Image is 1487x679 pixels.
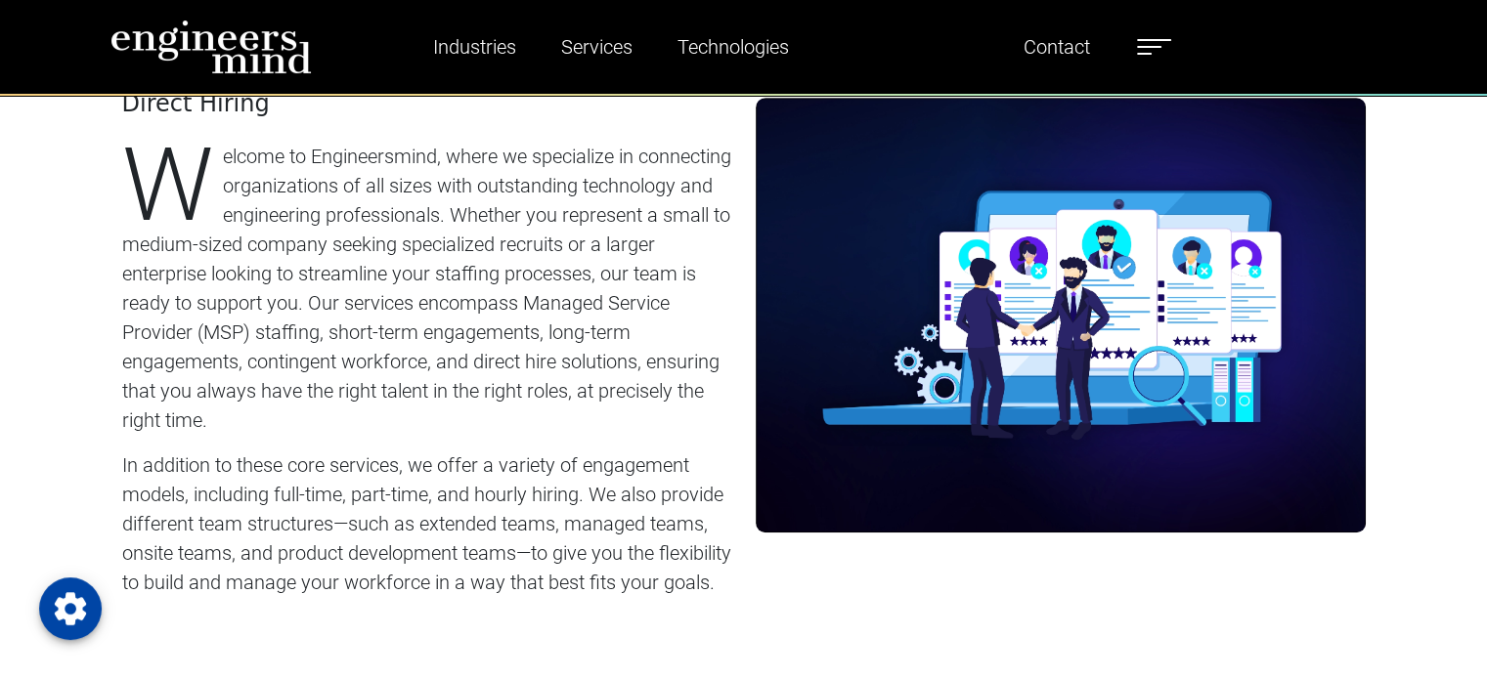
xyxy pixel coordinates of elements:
a: Industries [425,24,524,69]
a: Technologies [670,24,797,69]
a: Contact [1016,24,1098,69]
a: Services [553,24,640,69]
p: Welcome to Engineersmind, where we specialize in connecting organizations of all sizes with outst... [122,142,732,435]
p: In addition to these core services, we offer a variety of engagement models, including full-time,... [122,450,732,597]
img: logo [110,20,312,74]
img: industry [756,98,1366,532]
